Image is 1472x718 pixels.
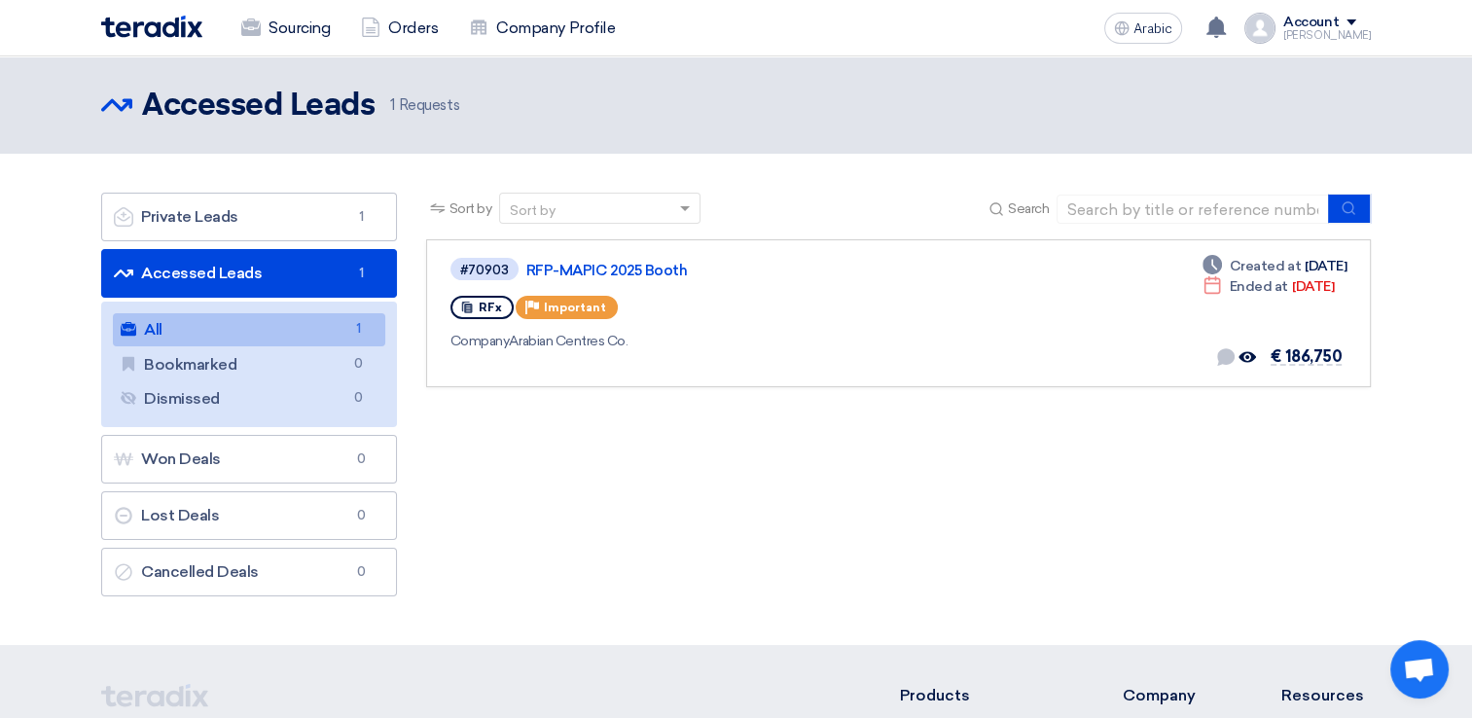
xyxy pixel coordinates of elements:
font: Cancelled Deals [114,562,259,581]
div: Open chat [1390,640,1449,699]
font: [DATE] [1305,256,1346,276]
input: Search by title or reference number [1057,195,1329,224]
span: Company [450,333,510,349]
img: profile_test.png [1244,13,1275,44]
font: Bookmarked [121,355,236,374]
span: 0 [349,449,373,469]
font: Dismissed [121,389,220,408]
span: Sort by [449,198,492,219]
font: Lost Deals [114,506,219,524]
span: 1 [346,319,370,340]
font: Requests [399,96,459,114]
span: Created at [1230,256,1301,276]
h2: Accessed Leads [142,87,375,126]
font: All [121,320,162,339]
div: [PERSON_NAME] [1283,30,1371,41]
font: Private Leads [114,207,238,226]
img: Teradix logo [101,16,202,38]
div: Sort by [510,200,556,221]
font: Accessed Leads [114,264,262,282]
span: Search [1008,198,1049,219]
span: Important [544,301,606,314]
li: Resources [1281,684,1371,707]
span: 1 [349,207,373,227]
font: [DATE] [1292,276,1334,297]
span: 0 [349,506,373,525]
a: Sourcing [226,7,345,50]
a: RFP-MAPIC 2025 Booth [526,262,1013,279]
a: Cancelled Deals0 [101,548,397,596]
div: #70903 [460,264,509,276]
a: Accessed Leads1 [101,249,397,298]
span: Ended at [1230,276,1288,297]
span: 0 [346,388,370,409]
span: Arabic [1133,22,1172,36]
button: Arabic [1104,13,1182,44]
a: Orders [345,7,453,50]
font: Won Deals [114,449,221,468]
a: Won Deals0 [101,435,397,484]
font: Arabian Centres Co. [450,333,628,349]
li: Company [1122,684,1223,707]
li: Products [900,684,1064,707]
font: Company Profile [496,17,615,40]
div: Account [1283,15,1339,31]
a: Lost Deals0 [101,491,397,540]
font: Orders [388,17,438,40]
span: € 186,750 [1271,347,1342,366]
span: 1 [390,96,395,114]
span: 0 [349,562,373,582]
span: 0 [346,354,370,375]
span: 1 [349,264,373,283]
a: Private Leads1 [101,193,397,241]
span: RFx [479,301,502,314]
font: Sourcing [269,17,330,40]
